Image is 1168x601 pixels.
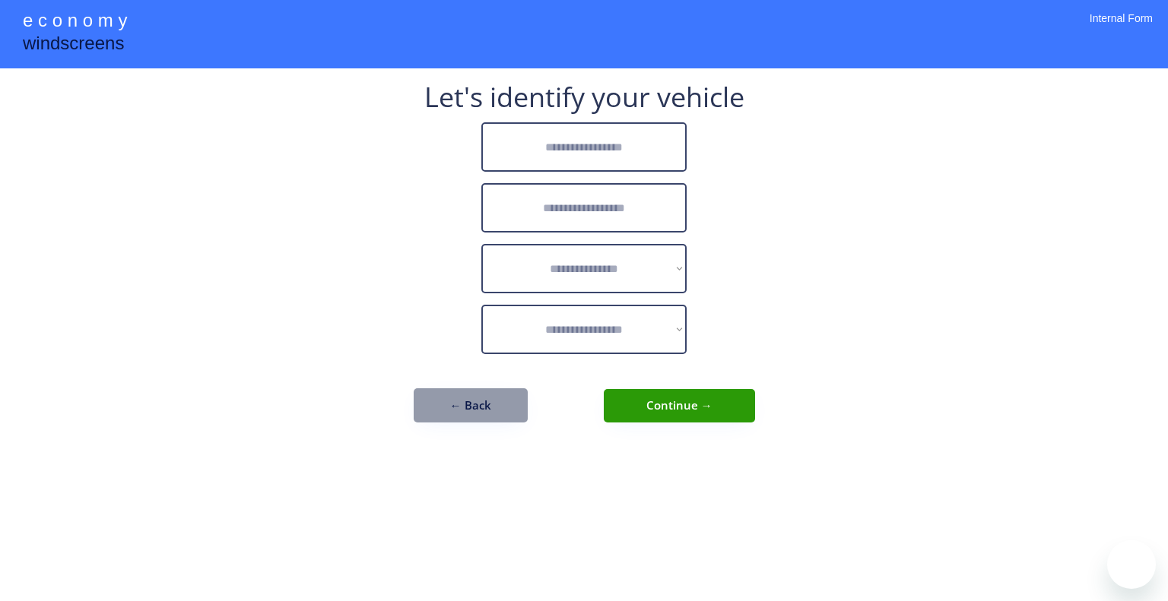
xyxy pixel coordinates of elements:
div: windscreens [23,30,124,60]
button: ← Back [414,388,528,422]
div: e c o n o m y [23,8,127,36]
button: Continue → [604,389,755,422]
div: Internal Form [1090,11,1153,46]
iframe: Button to launch messaging window [1107,540,1156,589]
div: Let's identify your vehicle [424,84,744,111]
